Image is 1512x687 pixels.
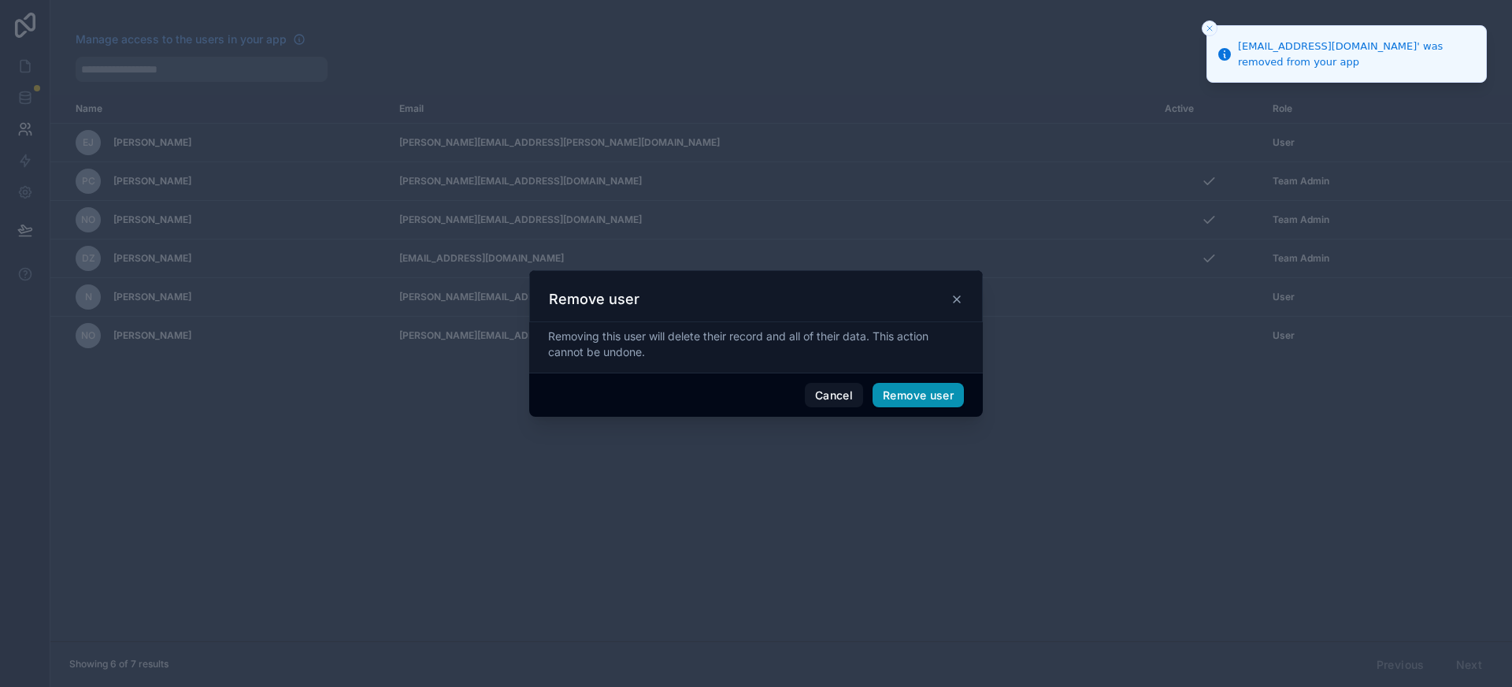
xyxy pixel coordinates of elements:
[1238,39,1473,69] div: [EMAIL_ADDRESS][DOMAIN_NAME]' was removed from your app
[1202,20,1217,36] button: Close toast
[549,290,639,309] h3: Remove user
[873,383,964,408] button: Remove user
[548,329,964,360] div: Removing this user will delete their record and all of their data. This action cannot be undone.
[805,383,863,408] button: Cancel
